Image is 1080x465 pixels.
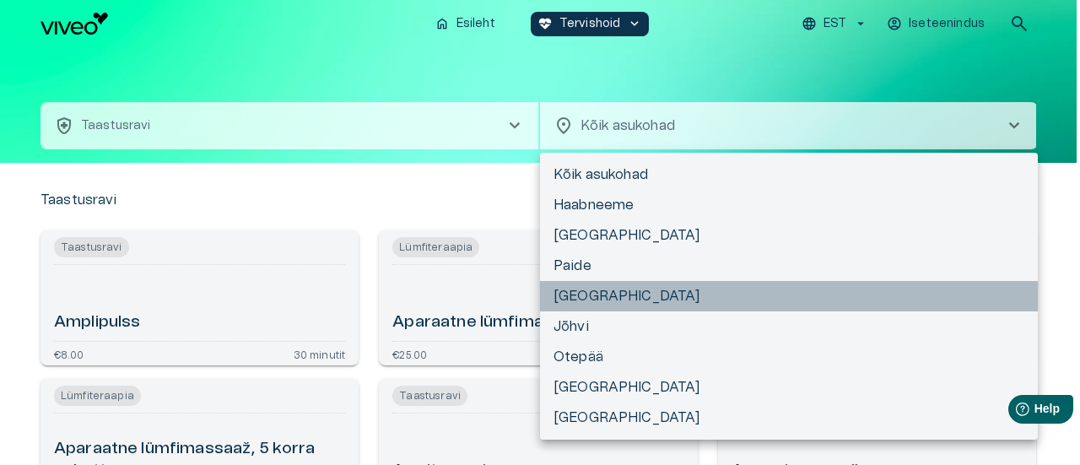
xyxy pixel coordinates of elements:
li: Kõik asukohad [540,160,1038,190]
li: Paide [540,251,1038,281]
li: Haabneeme [540,190,1038,220]
li: [GEOGRAPHIC_DATA] [540,281,1038,311]
li: Otepää [540,342,1038,372]
li: [GEOGRAPHIC_DATA] [540,403,1038,433]
li: Jõhvi [540,311,1038,342]
li: [GEOGRAPHIC_DATA] [540,372,1038,403]
li: [GEOGRAPHIC_DATA] [540,220,1038,251]
iframe: Help widget launcher [948,388,1080,435]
